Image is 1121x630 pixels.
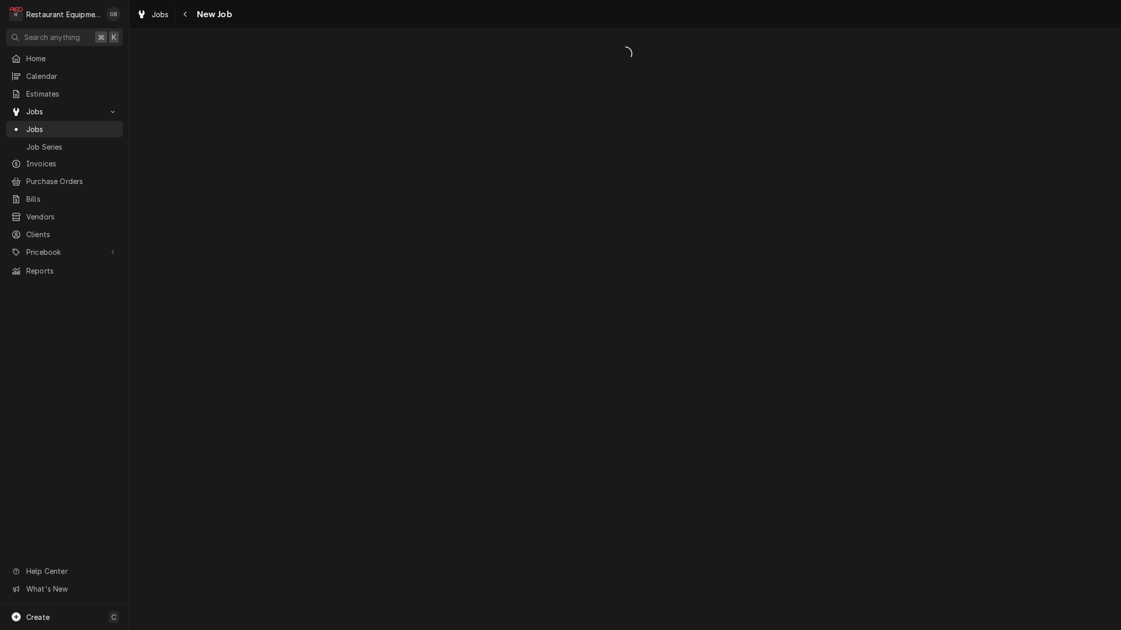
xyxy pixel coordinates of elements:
[26,9,101,20] div: Restaurant Equipment Diagnostics
[26,142,118,152] span: Job Series
[106,7,120,21] div: Gary Beaver's Avatar
[26,71,118,81] span: Calendar
[6,155,123,172] a: Invoices
[6,50,123,67] a: Home
[26,613,50,621] span: Create
[26,106,103,117] span: Jobs
[26,265,118,276] span: Reports
[26,124,118,134] span: Jobs
[26,566,117,576] span: Help Center
[6,139,123,155] a: Job Series
[6,226,123,243] a: Clients
[112,32,116,42] span: K
[152,9,169,20] span: Jobs
[133,6,173,23] a: Jobs
[26,88,118,99] span: Estimates
[98,32,105,42] span: ⌘
[6,173,123,190] a: Purchase Orders
[6,103,123,120] a: Go to Jobs
[111,612,116,622] span: C
[9,7,23,21] div: Restaurant Equipment Diagnostics's Avatar
[26,176,118,187] span: Purchase Orders
[9,7,23,21] div: R
[6,68,123,84] a: Calendar
[130,43,1121,64] span: Loading...
[26,247,103,257] span: Pricebook
[6,244,123,260] a: Go to Pricebook
[26,583,117,594] span: What's New
[6,580,123,597] a: Go to What's New
[6,563,123,579] a: Go to Help Center
[26,194,118,204] span: Bills
[24,32,80,42] span: Search anything
[6,208,123,225] a: Vendors
[26,158,118,169] span: Invoices
[6,121,123,138] a: Jobs
[6,85,123,102] a: Estimates
[106,7,120,21] div: GB
[26,229,118,240] span: Clients
[178,6,194,22] button: Navigate back
[194,8,232,21] span: New Job
[6,28,123,46] button: Search anything⌘K
[26,211,118,222] span: Vendors
[6,191,123,207] a: Bills
[6,262,123,279] a: Reports
[26,53,118,64] span: Home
